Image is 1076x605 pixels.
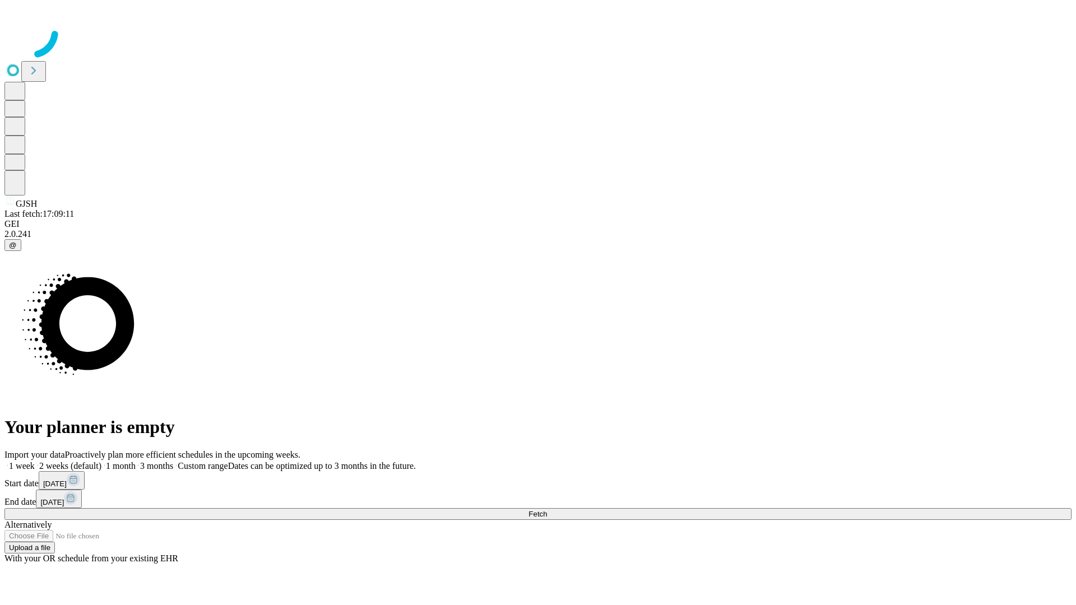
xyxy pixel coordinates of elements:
[39,471,85,490] button: [DATE]
[228,461,416,471] span: Dates can be optimized up to 3 months in the future.
[4,417,1072,438] h1: Your planner is empty
[178,461,228,471] span: Custom range
[4,520,52,529] span: Alternatively
[4,450,65,459] span: Import your data
[4,508,1072,520] button: Fetch
[4,553,178,563] span: With your OR schedule from your existing EHR
[16,199,37,208] span: GJSH
[4,490,1072,508] div: End date
[140,461,173,471] span: 3 months
[4,542,55,553] button: Upload a file
[36,490,82,508] button: [DATE]
[9,241,17,249] span: @
[4,471,1072,490] div: Start date
[528,510,547,518] span: Fetch
[4,239,21,251] button: @
[43,480,67,488] span: [DATE]
[39,461,101,471] span: 2 weeks (default)
[4,219,1072,229] div: GEI
[65,450,300,459] span: Proactively plan more efficient schedules in the upcoming weeks.
[4,229,1072,239] div: 2.0.241
[4,209,74,218] span: Last fetch: 17:09:11
[106,461,136,471] span: 1 month
[40,498,64,506] span: [DATE]
[9,461,35,471] span: 1 week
